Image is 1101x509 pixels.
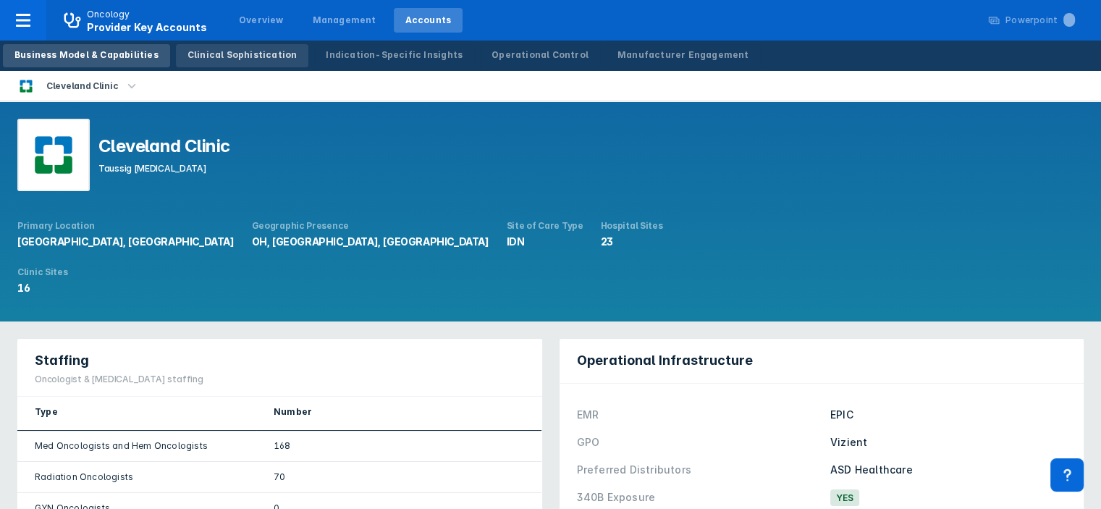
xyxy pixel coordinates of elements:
[274,471,524,484] div: 70
[98,137,229,156] div: Cleveland Clinic
[606,44,761,67] a: Manufacturer Engagement
[17,235,235,249] div: [GEOGRAPHIC_DATA], [GEOGRAPHIC_DATA]
[830,434,1066,450] div: Vizient
[3,44,170,67] a: Business Model & Capabilities
[187,49,298,62] div: Clinical Sophistication
[98,161,229,176] div: Taussig [MEDICAL_DATA]
[17,220,235,232] div: Primary Location
[239,14,284,27] div: Overview
[480,44,600,67] a: Operational Control
[577,352,753,369] span: Operational Infrastructure
[405,14,452,27] div: Accounts
[274,439,524,453] div: 168
[1050,458,1084,492] div: Contact Support
[35,373,203,386] div: Oncologist & [MEDICAL_DATA] staffing
[41,76,124,96] div: Cleveland Clinic
[492,49,589,62] div: Operational Control
[176,44,309,67] a: Clinical Sophistication
[274,405,524,418] div: Number
[252,220,489,232] div: Geographic Presence
[17,119,90,191] img: cleveland-clinic
[87,21,207,33] span: Provider Key Accounts
[35,439,239,453] div: Med Oncologists and Hem Oncologists
[35,405,239,418] div: Type
[35,471,239,484] div: Radiation Oncologists
[394,8,463,33] a: Accounts
[87,8,130,21] p: Oncology
[601,220,663,232] div: Hospital Sites
[830,462,1066,478] div: ASD Healthcare
[35,352,89,369] span: Staffing
[17,266,67,278] div: Clinic Sites
[301,8,388,33] a: Management
[227,8,295,33] a: Overview
[577,489,822,505] div: 340B Exposure
[577,434,822,450] div: GPO
[830,489,860,506] span: Yes
[617,49,749,62] div: Manufacturer Engagement
[601,235,663,249] div: 23
[313,14,376,27] div: Management
[17,77,35,95] img: cleveland-clinic
[252,235,489,249] div: OH, [GEOGRAPHIC_DATA], [GEOGRAPHIC_DATA]
[1005,14,1075,27] div: Powerpoint
[577,462,822,478] div: Preferred Distributors
[507,235,583,249] div: IDN
[507,220,583,232] div: Site of Care Type
[314,44,474,67] a: Indication-Specific Insights
[14,49,159,62] div: Business Model & Capabilities
[577,407,822,423] div: EMR
[17,281,67,295] div: 16
[830,407,1066,423] div: EPIC
[326,49,463,62] div: Indication-Specific Insights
